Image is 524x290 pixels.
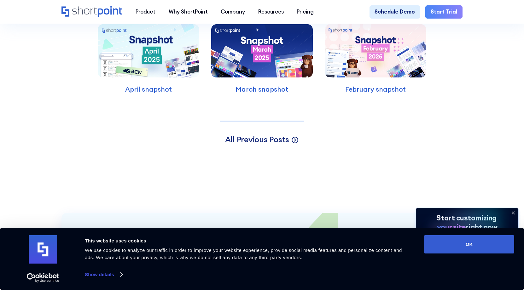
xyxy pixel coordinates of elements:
[85,237,410,245] div: This website uses cookies
[325,84,427,94] p: February snapshot
[162,5,214,19] a: Why ShortPoint
[321,14,429,94] a: February snapshot
[297,8,314,16] div: Pricing
[425,5,462,19] a: Start Trial
[290,5,320,19] a: Pricing
[258,8,284,16] div: Resources
[85,270,122,279] a: Show details
[85,247,402,260] span: We use cookies to analyze our traffic in order to improve your website experience, provide social...
[225,134,299,145] a: All Previous Posts
[136,8,155,16] div: Product
[94,14,202,94] a: April snapshot
[129,5,162,19] a: Product
[169,8,208,16] div: Why ShortPoint
[370,5,420,19] a: Schedule Demo
[424,235,514,253] button: OK
[29,235,57,264] img: logo
[98,84,200,94] p: April snapshot
[214,5,252,19] a: Company
[211,84,313,94] p: March snapshot
[225,134,289,145] span: All Previous Posts
[221,8,245,16] div: Company
[15,273,71,282] a: Usercentrics Cookiebot - opens in a new window
[252,5,290,19] a: Resources
[208,14,316,94] a: March snapshot
[61,6,122,18] a: Home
